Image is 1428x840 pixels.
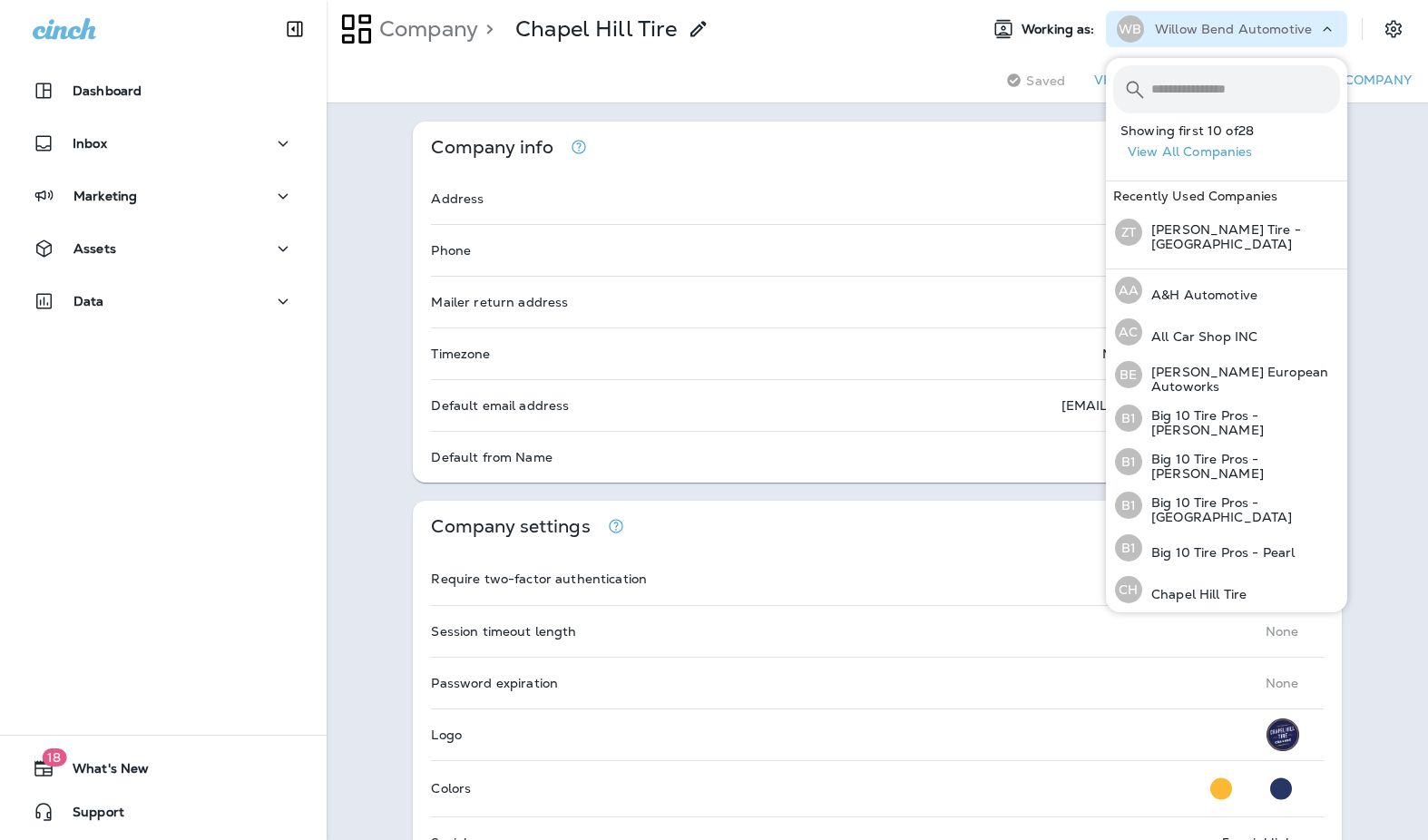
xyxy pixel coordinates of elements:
[1106,527,1347,569] button: B1Big 10 Tire Pros - Pearl
[431,519,590,534] p: Company settings
[1266,676,1299,690] p: None
[1115,277,1142,304] div: AA
[1263,770,1299,807] button: Secondary Color
[1115,405,1142,432] div: B1
[1102,347,1299,361] p: Mountain Standard Time (MST)
[42,748,66,767] span: 18
[18,178,308,214] button: Marketing
[1377,13,1410,45] button: Settings
[1087,66,1227,94] button: View Change Log
[1142,408,1340,437] p: Big 10 Tire Pros - [PERSON_NAME]
[431,571,647,586] p: Require two-factor authentication
[1155,22,1312,36] p: Willow Bend Automotive
[1142,495,1340,524] p: Big 10 Tire Pros - [GEOGRAPHIC_DATA]
[18,750,308,786] button: 18What's New
[1106,269,1347,311] button: AAA&H Automotive
[18,230,308,267] button: Assets
[73,294,104,308] p: Data
[1106,353,1347,396] button: BE[PERSON_NAME] European Autoworks
[431,728,462,742] p: Logo
[431,676,558,690] p: Password expiration
[73,136,107,151] p: Inbox
[1266,624,1299,639] p: None
[1115,361,1142,388] div: BE
[1106,311,1347,353] button: ACAll Car Shop INC
[1106,396,1347,440] button: B1Big 10 Tire Pros - [PERSON_NAME]
[1061,398,1299,413] p: [EMAIL_ADDRESS][DOMAIN_NAME]
[1115,534,1142,562] div: B1
[1115,219,1142,246] div: ZT
[372,15,478,43] p: Company
[1142,587,1247,601] p: Chapel Hill Tire
[1267,718,1299,751] img: Chapel%20Hill%20-%20CHT-logo-1-HI-RES.png
[1142,288,1257,302] p: A&H Automotive
[1142,222,1340,251] p: [PERSON_NAME] Tire - [GEOGRAPHIC_DATA]
[431,450,552,464] p: Default from Name
[1115,576,1142,603] div: CH
[1203,770,1239,807] button: Primary Color
[1115,448,1142,475] div: B1
[431,347,490,361] p: Timezone
[431,295,568,309] p: Mailer return address
[1142,365,1340,394] p: [PERSON_NAME] European Autoworks
[1120,123,1347,138] p: Showing first 10 of 28
[431,243,471,258] p: Phone
[1115,318,1142,346] div: AC
[431,140,553,155] p: Company info
[1142,452,1340,481] p: Big 10 Tire Pros - [PERSON_NAME]
[54,761,149,783] span: What's New
[18,125,308,161] button: Inbox
[1106,483,1347,527] button: B1Big 10 Tire Pros - [GEOGRAPHIC_DATA]
[1106,210,1347,254] button: ZT[PERSON_NAME] Tire - [GEOGRAPHIC_DATA]
[54,805,124,826] span: Support
[478,15,494,43] p: >
[1142,329,1257,344] p: All Car Shop INC
[431,624,576,639] p: Session timeout length
[1120,138,1347,166] button: View All Companies
[18,794,308,830] button: Support
[431,398,569,413] p: Default email address
[73,189,137,203] p: Marketing
[1106,181,1347,210] div: Recently Used Companies
[1106,440,1347,483] button: B1Big 10 Tire Pros - [PERSON_NAME]
[515,15,677,43] p: Chapel Hill Tire
[1142,545,1295,560] p: Big 10 Tire Pros - Pearl
[73,83,142,98] p: Dashboard
[73,241,116,256] p: Assets
[1106,569,1347,610] button: CHChapel Hill Tire
[18,73,308,109] button: Dashboard
[1106,610,1347,652] button: EA[PERSON_NAME]'s Auto
[1117,15,1144,43] div: WB
[431,191,484,206] p: Address
[18,283,308,319] button: Data
[1022,22,1099,37] span: Working as:
[1115,492,1142,519] div: B1
[269,11,320,47] button: Collapse Sidebar
[1026,73,1065,88] span: Saved
[431,781,471,796] p: Colors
